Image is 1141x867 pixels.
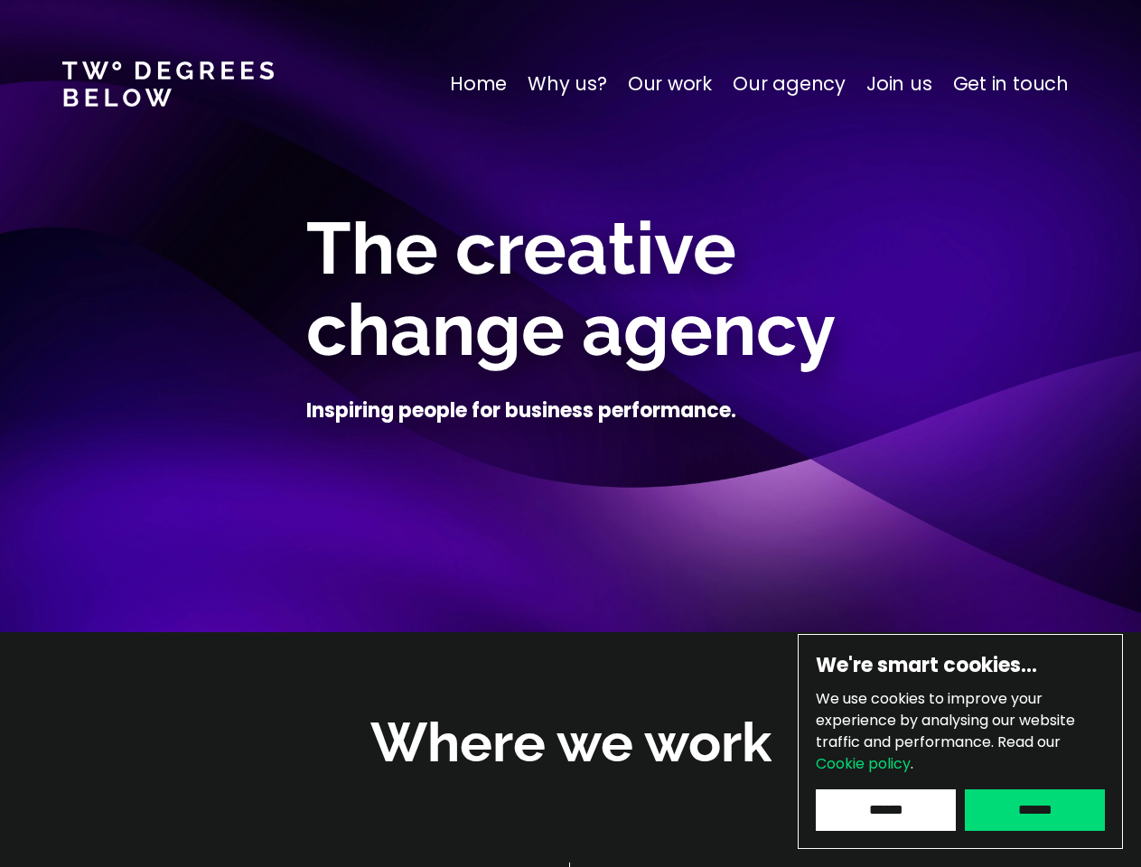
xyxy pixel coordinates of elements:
a: Our agency [733,70,846,98]
a: Home [450,70,507,98]
a: Join us [866,70,932,98]
a: Our work [628,70,712,98]
a: Get in touch [953,70,1069,98]
h4: Inspiring people for business performance. [306,397,736,424]
span: Read our . [816,732,1061,774]
h6: We're smart cookies… [816,652,1105,679]
span: The creative change agency [306,206,836,372]
h2: Where we work [370,706,772,779]
p: We use cookies to improve your experience by analysing our website traffic and performance. [816,688,1105,775]
a: Cookie policy [816,753,911,774]
a: Why us? [528,70,607,98]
